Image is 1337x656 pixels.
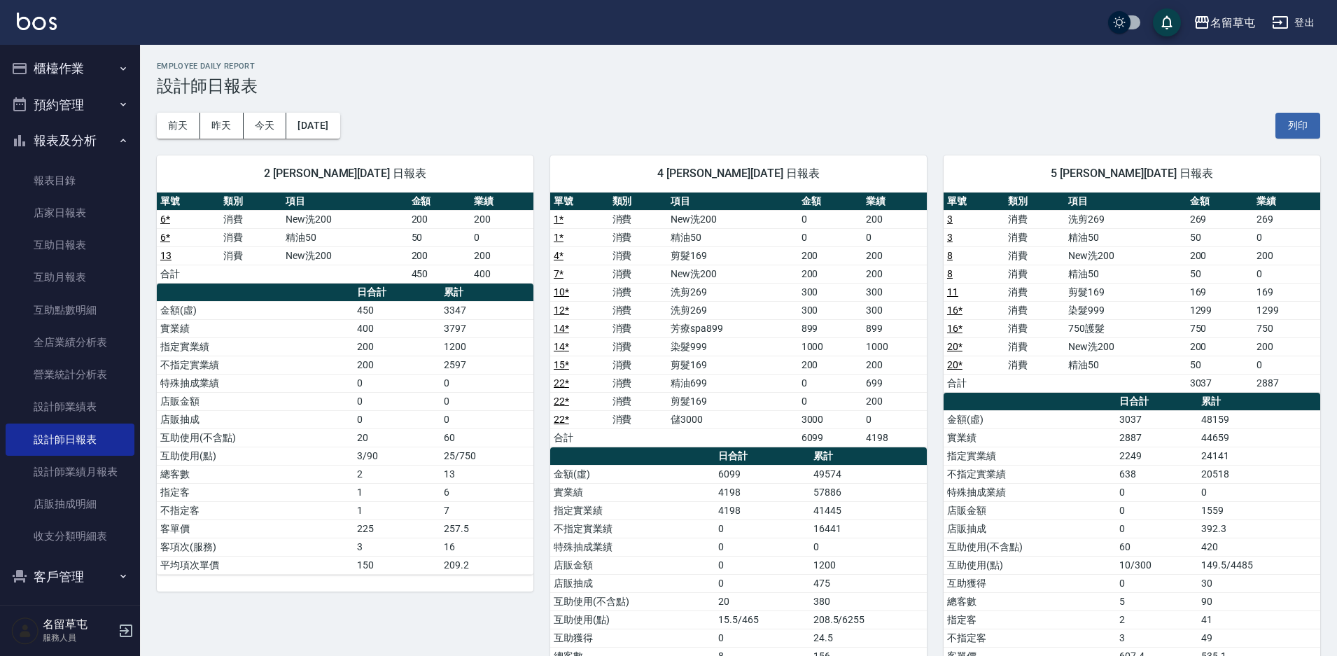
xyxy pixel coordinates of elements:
[862,337,927,356] td: 1000
[1186,356,1254,374] td: 50
[862,374,927,392] td: 699
[1116,629,1198,647] td: 3
[408,228,471,246] td: 50
[715,629,809,647] td: 0
[862,246,927,265] td: 200
[6,261,134,293] a: 互助月報表
[944,538,1116,556] td: 互助使用(不含點)
[1186,265,1254,283] td: 50
[862,301,927,319] td: 300
[609,356,668,374] td: 消費
[157,284,533,575] table: a dense table
[6,197,134,229] a: 店家日報表
[17,13,57,30] img: Logo
[944,465,1116,483] td: 不指定實業績
[1065,283,1186,301] td: 剪髮169
[1253,246,1320,265] td: 200
[715,519,809,538] td: 0
[944,629,1116,647] td: 不指定客
[470,228,533,246] td: 0
[157,76,1320,96] h3: 設計師日報表
[353,538,440,556] td: 3
[282,228,407,246] td: 精油50
[715,447,809,466] th: 日合計
[947,268,953,279] a: 8
[1198,610,1320,629] td: 41
[353,319,440,337] td: 400
[798,210,862,228] td: 0
[667,193,798,211] th: 項目
[1198,428,1320,447] td: 44659
[1253,193,1320,211] th: 業績
[440,501,533,519] td: 7
[862,265,927,283] td: 200
[157,265,220,283] td: 合計
[220,210,283,228] td: 消費
[715,610,809,629] td: 15.5/465
[282,193,407,211] th: 項目
[157,538,353,556] td: 客項次(服務)
[1253,301,1320,319] td: 1299
[1004,319,1065,337] td: 消費
[550,428,609,447] td: 合計
[947,214,953,225] a: 3
[715,574,809,592] td: 0
[667,210,798,228] td: New洗200
[1153,8,1181,36] button: save
[440,284,533,302] th: 累計
[1198,410,1320,428] td: 48159
[862,319,927,337] td: 899
[550,519,715,538] td: 不指定實業績
[667,301,798,319] td: 洗剪269
[715,592,809,610] td: 20
[567,167,910,181] span: 4 [PERSON_NAME][DATE] 日報表
[609,246,668,265] td: 消費
[440,337,533,356] td: 1200
[353,337,440,356] td: 200
[947,286,958,298] a: 11
[944,193,1004,211] th: 單號
[1065,319,1186,337] td: 750護髮
[6,520,134,552] a: 收支分類明細表
[798,283,862,301] td: 300
[220,246,283,265] td: 消費
[244,113,287,139] button: 今天
[944,501,1116,519] td: 店販金額
[1116,592,1198,610] td: 5
[550,574,715,592] td: 店販抽成
[862,193,927,211] th: 業績
[1186,210,1254,228] td: 269
[157,356,353,374] td: 不指定實業績
[667,228,798,246] td: 精油50
[440,519,533,538] td: 257.5
[1116,556,1198,574] td: 10/300
[1116,393,1198,411] th: 日合計
[440,556,533,574] td: 209.2
[1004,356,1065,374] td: 消費
[353,465,440,483] td: 2
[1198,447,1320,465] td: 24141
[220,193,283,211] th: 類別
[157,319,353,337] td: 實業績
[1116,428,1198,447] td: 2887
[944,556,1116,574] td: 互助使用(點)
[667,356,798,374] td: 剪髮169
[470,193,533,211] th: 業績
[1004,283,1065,301] td: 消費
[440,356,533,374] td: 2597
[667,246,798,265] td: 剪髮169
[1004,228,1065,246] td: 消費
[715,465,809,483] td: 6099
[353,483,440,501] td: 1
[6,294,134,326] a: 互助點數明細
[1210,14,1255,32] div: 名留草屯
[715,501,809,519] td: 4198
[174,167,517,181] span: 2 [PERSON_NAME][DATE] 日報表
[160,250,171,261] a: 13
[947,250,953,261] a: 8
[200,113,244,139] button: 昨天
[550,538,715,556] td: 特殊抽成業績
[810,610,927,629] td: 208.5/6255
[1266,10,1320,36] button: 登出
[715,483,809,501] td: 4198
